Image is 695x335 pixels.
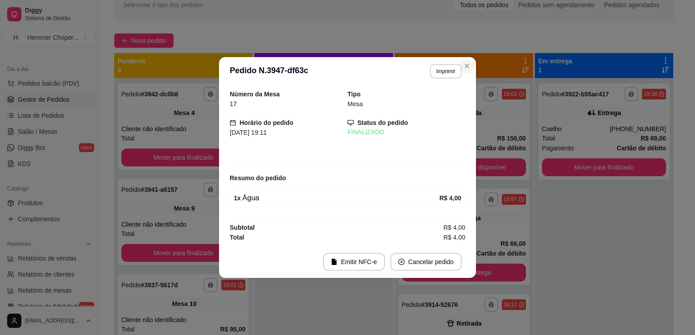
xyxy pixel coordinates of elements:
strong: 1 x [234,194,241,202]
div: Água [234,193,439,203]
span: R$ 4,00 [443,232,465,242]
button: Imprimir [430,64,462,79]
strong: Subtotal [230,224,255,231]
button: close-circleCancelar pedido [390,253,462,271]
strong: R$ 4,00 [439,194,461,202]
h3: Pedido N. 3947-df63c [230,64,308,79]
div: FINALIZADO [347,128,465,137]
span: desktop [347,120,354,126]
strong: Total [230,234,244,241]
span: 17 [230,100,237,108]
span: close-circle [398,259,405,265]
button: fileEmitir NFC-e [323,253,385,271]
span: calendar [230,120,236,126]
strong: Status do pedido [357,119,408,126]
strong: Tipo [347,91,360,98]
strong: Número da Mesa [230,91,280,98]
button: Close [460,59,474,73]
span: Mesa [347,100,363,108]
strong: Resumo do pedido [230,174,286,182]
span: R$ 4,00 [443,223,465,232]
span: [DATE] 19:11 [230,129,267,136]
span: file [331,259,337,265]
strong: Horário do pedido [240,119,294,126]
